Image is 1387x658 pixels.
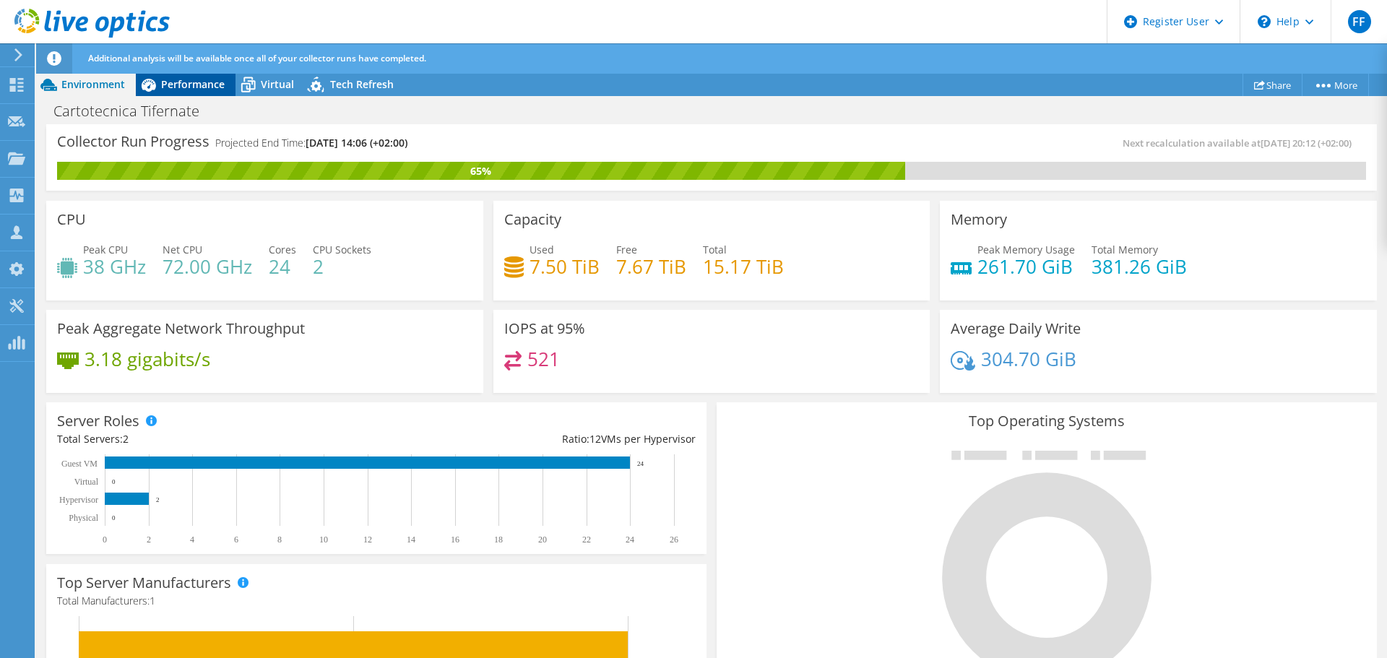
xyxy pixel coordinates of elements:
span: 12 [589,432,601,446]
span: Virtual [261,77,294,91]
text: 24 [626,534,634,545]
h3: Memory [951,212,1007,228]
h4: 2 [313,259,371,274]
div: Ratio: VMs per Hypervisor [376,431,696,447]
text: 18 [494,534,503,545]
text: 14 [407,534,415,545]
h4: 38 GHz [83,259,146,274]
h4: 7.50 TiB [530,259,600,274]
h4: 261.70 GiB [977,259,1075,274]
text: 20 [538,534,547,545]
text: 0 [112,514,116,521]
span: Used [530,243,554,256]
text: Virtual [74,477,99,487]
text: 6 [234,534,238,545]
span: FF [1348,10,1371,33]
h4: 15.17 TiB [703,259,784,274]
h4: 72.00 GHz [163,259,252,274]
h4: Total Manufacturers: [57,593,696,609]
text: 12 [363,534,372,545]
span: Next recalculation available at [1123,137,1359,150]
text: Guest VM [61,459,98,469]
text: 2 [147,534,151,545]
h3: Average Daily Write [951,321,1081,337]
span: Free [616,243,637,256]
h4: 24 [269,259,296,274]
span: Total Memory [1092,243,1158,256]
span: Tech Refresh [330,77,394,91]
text: 2 [156,496,160,503]
text: 16 [451,534,459,545]
h3: Capacity [504,212,561,228]
span: Total [703,243,727,256]
a: Share [1243,74,1302,96]
text: 0 [112,478,116,485]
span: 2 [123,432,129,446]
span: [DATE] 14:06 (+02:00) [306,136,407,150]
text: Physical [69,513,98,523]
h3: IOPS at 95% [504,321,585,337]
text: Hypervisor [59,495,98,505]
span: Environment [61,77,125,91]
h4: 7.67 TiB [616,259,686,274]
h3: Top Operating Systems [727,413,1366,429]
span: Peak CPU [83,243,128,256]
h4: Projected End Time: [215,135,407,151]
h4: 3.18 gigabits/s [85,351,210,367]
span: 1 [150,594,155,607]
svg: \n [1258,15,1271,28]
h4: 521 [527,351,560,367]
text: 26 [670,534,678,545]
h3: Server Roles [57,413,139,429]
div: 65% [57,163,905,179]
text: 22 [582,534,591,545]
text: 8 [277,534,282,545]
h3: Top Server Manufacturers [57,575,231,591]
span: Additional analysis will be available once all of your collector runs have completed. [88,52,426,64]
span: Cores [269,243,296,256]
span: Performance [161,77,225,91]
h1: Cartotecnica Tifernate [47,103,222,119]
span: Peak Memory Usage [977,243,1075,256]
a: More [1302,74,1369,96]
text: 0 [103,534,107,545]
span: Net CPU [163,243,202,256]
h3: CPU [57,212,86,228]
div: Total Servers: [57,431,376,447]
span: [DATE] 20:12 (+02:00) [1261,137,1352,150]
text: 10 [319,534,328,545]
span: CPU Sockets [313,243,371,256]
h3: Peak Aggregate Network Throughput [57,321,305,337]
text: 24 [637,460,644,467]
text: 4 [190,534,194,545]
h4: 304.70 GiB [981,351,1076,367]
h4: 381.26 GiB [1092,259,1187,274]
